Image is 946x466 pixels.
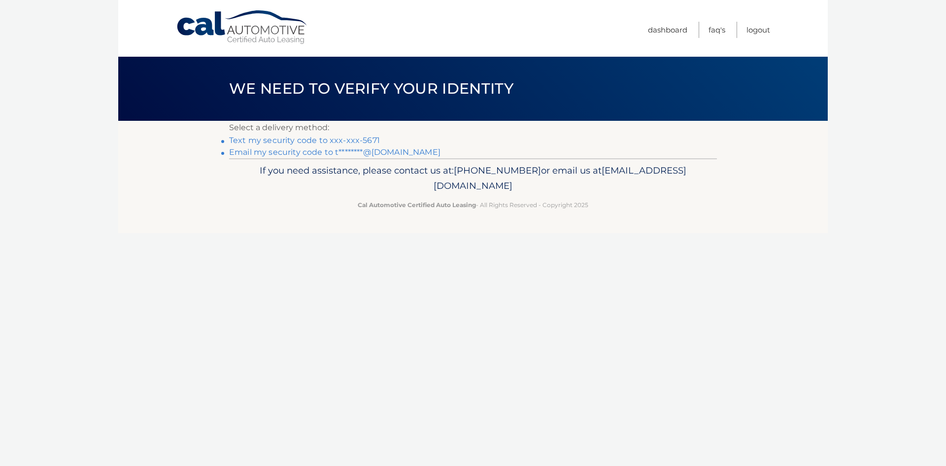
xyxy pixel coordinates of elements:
[229,121,717,135] p: Select a delivery method:
[229,79,513,98] span: We need to verify your identity
[236,163,710,194] p: If you need assistance, please contact us at: or email us at
[648,22,687,38] a: Dashboard
[746,22,770,38] a: Logout
[236,200,710,210] p: - All Rights Reserved - Copyright 2025
[358,201,476,209] strong: Cal Automotive Certified Auto Leasing
[229,147,440,157] a: Email my security code to t********@[DOMAIN_NAME]
[176,10,309,45] a: Cal Automotive
[709,22,725,38] a: FAQ's
[454,165,541,176] span: [PHONE_NUMBER]
[229,136,380,145] a: Text my security code to xxx-xxx-5671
